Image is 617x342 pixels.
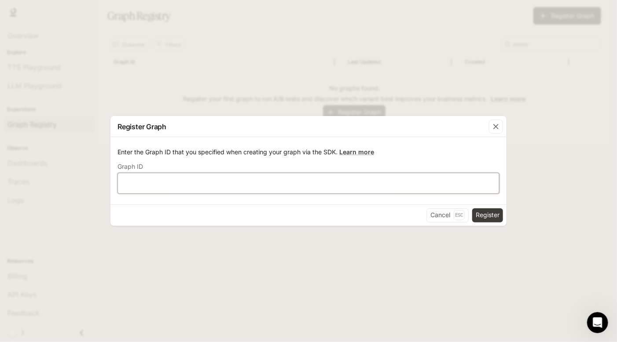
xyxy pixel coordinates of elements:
[339,148,374,156] a: Learn more
[118,148,499,156] p: Enter the Graph ID that you specified when creating your graph via the SDK.
[426,208,469,222] button: CancelEsc
[118,164,143,170] p: Graph ID
[472,208,503,222] button: Register
[587,312,608,333] iframe: Intercom live chat
[118,121,166,132] p: Register Graph
[454,210,465,220] p: Esc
